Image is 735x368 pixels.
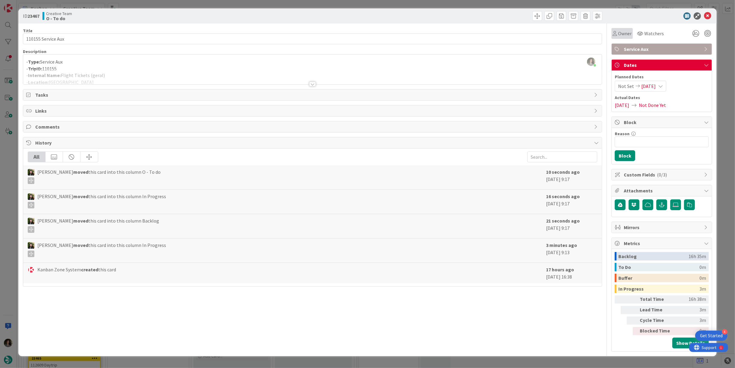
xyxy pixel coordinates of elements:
b: 21 seconds ago [546,218,580,224]
div: 16h 35m [689,252,706,260]
b: 23467 [27,13,39,19]
span: Planned Dates [615,74,709,80]
span: Links [35,107,591,114]
span: [DATE] [641,83,656,90]
div: [DATE] 9:17 [546,217,597,235]
div: 0m [699,263,706,271]
div: In Progress [618,285,699,293]
input: Search... [527,151,597,162]
b: 3 minutes ago [546,242,577,248]
span: Support [13,1,27,8]
strong: TripID: [28,66,42,72]
div: 3m [699,285,706,293]
span: Metrics [624,240,701,247]
p: - 110155 [26,65,599,72]
span: Watchers [644,30,664,37]
div: 0m [675,327,706,335]
p: - Service Aux [26,58,599,65]
span: Block [624,119,701,126]
div: Backlog [618,252,689,260]
b: 16 seconds ago [546,193,580,199]
div: Get Started [700,333,723,339]
b: moved [73,169,88,175]
span: Custom Fields [624,171,701,178]
span: Tasks [35,91,591,98]
div: 0m [699,274,706,282]
img: BC [28,242,34,249]
b: 10 seconds ago [546,169,580,175]
span: Mirrors [624,224,701,231]
b: moved [73,242,88,248]
div: All [28,152,46,162]
span: Not Done Yet [639,101,666,109]
span: Service Aux [624,45,701,53]
img: KS [28,267,34,273]
span: Actual Dates [615,95,709,101]
div: Blocked Time [640,327,673,335]
span: [DATE] [615,101,629,109]
b: O - To do [46,16,72,21]
img: BC [28,169,34,176]
div: 3m [675,306,706,314]
span: Owner [618,30,632,37]
img: BC [28,193,34,200]
button: Block [615,150,635,161]
span: Dates [624,61,701,69]
b: created [81,267,98,273]
div: 16h 38m [675,295,706,304]
div: 3m [675,317,706,325]
label: Title [23,28,33,33]
span: ( 0/3 ) [657,172,667,178]
div: To Do [618,263,699,271]
span: Attachments [624,187,701,194]
b: moved [73,193,88,199]
span: [PERSON_NAME] this card into this column O - To do [37,168,161,184]
button: Show Details [672,338,709,348]
div: [DATE] 16:38 [546,266,597,280]
div: Total Time [640,295,673,304]
span: Not Set [618,83,634,90]
span: [PERSON_NAME] this card into this column Backlog [37,217,159,233]
span: History [35,139,591,146]
div: [DATE] 9:17 [546,168,597,186]
span: [PERSON_NAME] this card into this column In Progress [37,242,166,257]
img: EtGf2wWP8duipwsnFX61uisk7TBOWsWe.jpg [587,58,595,66]
strong: Type: [28,59,40,65]
div: Cycle Time [640,317,673,325]
span: [PERSON_NAME] this card into this column In Progress [37,193,166,208]
div: Open Get Started checklist, remaining modules: 4 [695,331,727,341]
span: Comments [35,123,591,130]
div: Lead Time [640,306,673,314]
input: type card name here... [23,33,602,44]
div: [DATE] 9:13 [546,242,597,260]
span: Description [23,49,46,54]
div: Buffer [618,274,699,282]
b: 17 hours ago [546,267,574,273]
span: Kanban Zone System this card [37,266,116,273]
b: moved [73,218,88,224]
div: [DATE] 9:17 [546,193,597,211]
span: ID [23,12,39,20]
div: 4 [722,329,727,335]
span: Creative Team [46,11,72,16]
img: BC [28,218,34,224]
label: Reason [615,131,630,136]
div: 1 [31,2,33,7]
